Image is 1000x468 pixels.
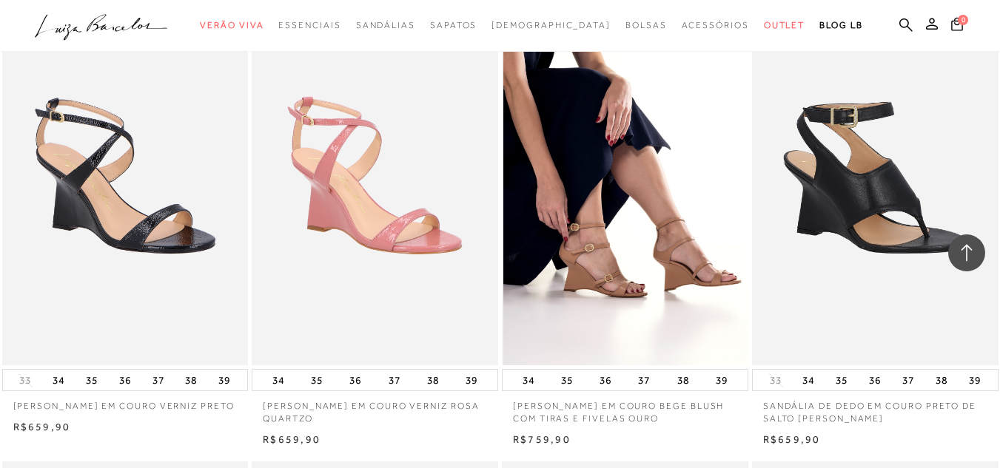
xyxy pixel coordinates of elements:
[81,370,102,390] button: 35
[765,373,786,387] button: 33
[513,433,571,445] span: R$759,90
[673,370,694,390] button: 38
[634,370,654,390] button: 37
[384,370,405,390] button: 37
[115,370,135,390] button: 36
[711,370,732,390] button: 39
[200,20,264,30] span: Verão Viva
[625,12,667,39] a: categoryNavScreenReaderText
[764,12,805,39] a: categoryNavScreenReaderText
[798,370,819,390] button: 34
[491,12,611,39] a: noSubCategoriesText
[831,370,852,390] button: 35
[958,15,968,25] span: 0
[356,20,415,30] span: Sandálias
[252,391,498,425] a: [PERSON_NAME] EM COURO VERNIZ ROSA QUARTZO
[461,370,482,390] button: 39
[819,12,862,39] a: BLOG LB
[13,421,71,433] span: R$659,90
[763,433,821,445] span: R$659,90
[148,370,169,390] button: 37
[2,391,249,413] a: [PERSON_NAME] EM COURO VERNIZ PRETO
[430,20,477,30] span: Sapatos
[423,370,443,390] button: 38
[682,12,749,39] a: categoryNavScreenReaderText
[214,370,235,390] button: 39
[356,12,415,39] a: categoryNavScreenReaderText
[947,16,967,36] button: 0
[595,370,616,390] button: 36
[898,370,919,390] button: 37
[15,373,36,387] button: 33
[345,370,366,390] button: 36
[200,12,264,39] a: categoryNavScreenReaderText
[518,370,539,390] button: 34
[306,370,327,390] button: 35
[819,20,862,30] span: BLOG LB
[268,370,289,390] button: 34
[48,370,69,390] button: 34
[430,12,477,39] a: categoryNavScreenReaderText
[263,433,321,445] span: R$659,90
[502,391,748,425] a: [PERSON_NAME] EM COURO BEGE BLUSH COM TIRAS E FIVELAS OURO
[557,370,577,390] button: 35
[181,370,201,390] button: 38
[682,20,749,30] span: Acessórios
[865,370,885,390] button: 36
[491,20,611,30] span: [DEMOGRAPHIC_DATA]
[931,370,952,390] button: 38
[964,370,985,390] button: 39
[764,20,805,30] span: Outlet
[278,12,340,39] a: categoryNavScreenReaderText
[278,20,340,30] span: Essenciais
[752,391,999,425] a: SANDÁLIA DE DEDO EM COURO PRETO DE SALTO [PERSON_NAME]
[625,20,667,30] span: Bolsas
